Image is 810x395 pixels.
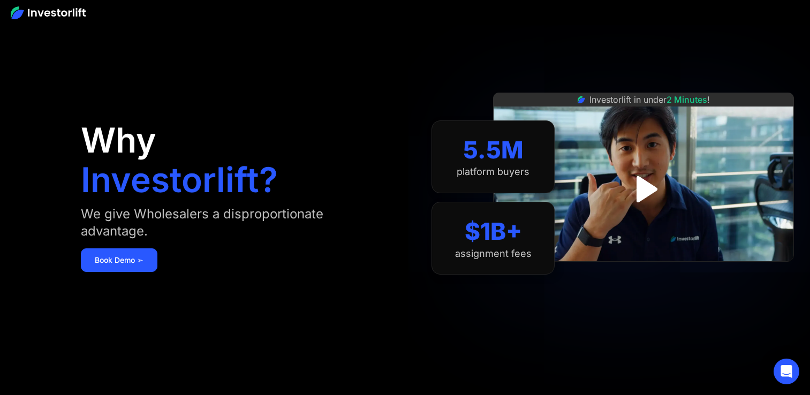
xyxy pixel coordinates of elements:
[463,136,524,164] div: 5.5M
[81,123,156,157] h1: Why
[620,165,668,213] a: open lightbox
[667,94,707,105] span: 2 Minutes
[563,267,724,280] iframe: Customer reviews powered by Trustpilot
[465,217,522,246] div: $1B+
[81,248,157,272] a: Book Demo ➢
[81,163,278,197] h1: Investorlift?
[455,248,532,260] div: assignment fees
[589,93,710,106] div: Investorlift in under !
[774,359,799,384] div: Open Intercom Messenger
[457,166,529,178] div: platform buyers
[81,206,373,240] div: We give Wholesalers a disproportionate advantage.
